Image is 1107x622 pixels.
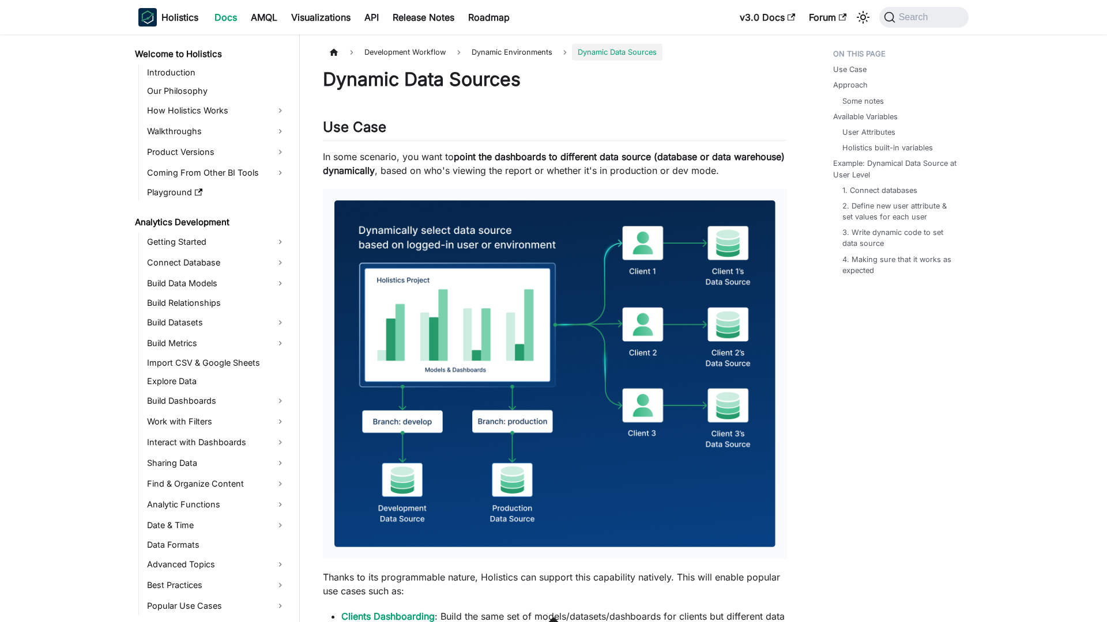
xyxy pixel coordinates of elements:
button: Switch between dark and light mode (currently system mode) [854,8,872,26]
a: Holistics built-in variables [842,142,933,153]
a: Welcome to Holistics [131,46,289,62]
a: Work with Filters [144,412,289,431]
a: AMQL [244,8,284,26]
a: 1. Connect databases [842,185,917,196]
a: Build Relationships [144,295,289,311]
a: Analytics Development [131,214,289,230]
a: Available Variables [833,111,898,122]
h2: Use Case [323,119,787,141]
a: API [357,8,386,26]
a: Approach [833,79,868,90]
a: Interact with Dashboards [144,433,289,452]
p: Thanks to its programmable nature, Holistics can support this capability natively. This will enab... [323,570,787,598]
a: Explore Data [144,373,289,389]
a: Build Datasets [144,313,289,332]
a: Build Metrics [144,334,289,352]
span: Dynamic Data Sources [572,44,662,60]
a: v3.0 Docs [733,8,802,26]
a: Date & Time [144,516,289,534]
nav: Breadcrumbs [323,44,787,60]
a: Analytic Functions [144,495,289,514]
a: Playground [144,184,289,200]
a: Find & Organize Content [144,475,289,493]
img: Holistics [138,8,157,26]
a: User Attributes [842,127,895,138]
b: Holistics [161,10,198,24]
span: Dynamic Environments [466,44,558,60]
p: In some scenario, you want to , based on who's viewing the report or whether it's in production o... [323,150,787,177]
a: Coming From Other BI Tools [144,164,289,182]
span: Search [895,12,935,22]
a: Product Versions [144,143,289,161]
a: Getting Started [144,233,289,251]
a: Some notes [842,96,884,107]
a: Connect Database [144,253,289,272]
img: Dynamically pointing Holistics to different data sources [334,200,775,547]
a: Roadmap [461,8,517,26]
a: Docs [208,8,244,26]
a: How Holistics Works [144,101,289,120]
a: Clients Dashboarding [341,610,435,622]
span: Development Workflow [359,44,451,60]
a: Data Formats [144,537,289,553]
a: Build Dashboards [144,392,289,410]
a: Home page [323,44,345,60]
a: 2. Define new user attribute & set values for each user [842,200,957,222]
a: Sharing Data [144,454,289,472]
a: Visualizations [284,8,357,26]
a: Use Case [833,64,867,75]
a: 3. Write dynamic code to set data source [842,227,957,249]
a: Introduction [144,65,289,81]
strong: point the dashboards to different data source (database or data warehouse) dynamically [323,151,785,176]
a: Walkthroughs [144,122,289,141]
a: 4. Making sure that it works as expected [842,254,957,276]
a: Best Practices [144,576,289,594]
a: Build Data Models [144,274,289,293]
a: Import CSV & Google Sheets [144,355,289,371]
nav: Docs sidebar [127,35,300,622]
a: Example: Dynamical Data Source at User Level [833,158,962,180]
a: HolisticsHolisticsHolistics [138,8,198,26]
a: Advanced Topics [144,555,289,574]
h1: Dynamic Data Sources [323,68,787,91]
a: Forum [802,8,853,26]
a: Release Notes [386,8,461,26]
button: Search (Command+K) [879,7,969,28]
a: Our Philosophy [144,83,289,99]
a: Popular Use Cases [144,597,289,615]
